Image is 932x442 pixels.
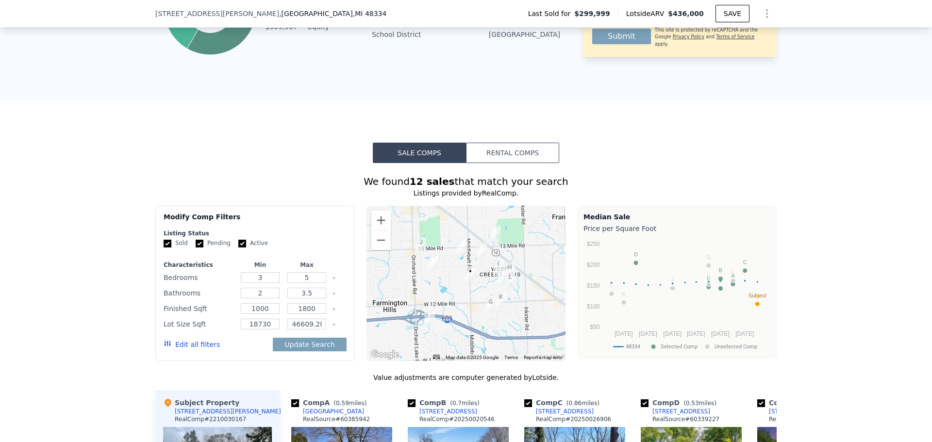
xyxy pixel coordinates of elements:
[735,330,754,337] text: [DATE]
[536,415,611,423] div: RealComp # 20250026906
[592,29,651,44] button: Submit
[769,408,827,415] div: [STREET_ADDRESS]
[155,175,777,188] div: We found that match your search
[716,34,754,39] a: Terms of Service
[164,286,235,300] div: Bathrooms
[239,261,282,269] div: Min
[369,348,401,361] a: Open this area in Google Maps (opens a new window)
[155,188,777,198] div: Listings provided by RealComp .
[485,297,496,313] div: 28671 Green Castle Rd
[291,408,364,415] a: [GEOGRAPHIC_DATA]
[279,9,386,18] span: , [GEOGRAPHIC_DATA]
[164,239,188,247] label: Sold
[590,324,599,330] text: $50
[164,261,235,269] div: Characteristics
[749,293,766,298] text: Subject
[505,272,516,289] div: 28054 Harwich Dr
[419,415,495,423] div: RealComp # 20250020546
[757,4,777,23] button: Show Options
[164,229,347,237] div: Listing Status
[587,282,600,289] text: $150
[574,9,610,18] span: $299,999
[273,338,346,351] button: Update Search
[524,398,603,408] div: Comp C
[583,212,770,222] div: Median Sale
[743,259,747,265] text: C
[493,259,504,276] div: 28533 Salem Rd
[408,398,483,408] div: Comp B
[641,408,710,415] a: [STREET_ADDRESS]
[687,330,705,337] text: [DATE]
[332,323,336,327] button: Clear
[410,176,455,187] strong: 12 sales
[707,274,711,279] text: H
[716,5,749,22] button: SAVE
[332,276,336,280] button: Clear
[663,330,682,337] text: [DATE]
[686,400,699,407] span: 0.53
[371,211,391,230] button: Zoom in
[446,400,483,407] span: ( miles)
[641,398,720,408] div: Comp D
[175,408,281,415] div: [STREET_ADDRESS][PERSON_NAME]
[476,243,487,259] div: 29030 Millbrook Rd
[622,291,626,297] text: K
[655,27,767,48] div: This site is protected by reCAPTCHA and the Google and apply.
[680,400,720,407] span: ( miles)
[757,398,836,408] div: Comp E
[587,262,600,268] text: $200
[707,276,710,281] text: F
[504,355,518,360] a: Terms
[639,330,657,337] text: [DATE]
[428,255,438,272] div: 28703 Alycekay St
[369,348,401,361] img: Google
[587,241,600,247] text: $250
[652,408,710,415] div: [STREET_ADDRESS]
[769,415,836,423] div: RealSource # 60396100
[528,9,575,18] span: Last Sold for
[496,292,506,309] div: 28235 Brookhill St
[498,268,509,285] div: 28107 New Bedford Dr
[668,10,704,17] span: $436,000
[175,415,246,423] div: RealComp # 2210030167
[452,400,462,407] span: 0.7
[536,408,594,415] div: [STREET_ADDRESS]
[671,277,674,282] text: J
[408,408,477,415] a: [STREET_ADDRESS]
[424,311,435,327] div: 30489 Rockshire Ave
[706,254,711,260] text: G
[336,400,349,407] span: 0.59
[164,240,171,247] input: Sold
[610,282,613,288] text: L
[524,408,594,415] a: [STREET_ADDRESS]
[757,408,827,415] a: [STREET_ADDRESS]
[332,292,336,295] button: Clear
[330,400,370,407] span: ( miles)
[568,400,582,407] span: 0.86
[373,143,466,163] button: Sale Comps
[652,415,719,423] div: RealSource # 60339227
[419,408,477,415] div: [STREET_ADDRESS]
[583,222,770,235] div: Price per Square Foot
[155,9,279,18] span: [STREET_ADDRESS][PERSON_NAME]
[731,273,735,278] text: A
[164,317,235,331] div: Lot Size Sqft
[238,240,246,247] input: Active
[465,266,476,283] div: 29256 Utley Rd
[372,30,466,39] div: School District
[626,344,640,350] text: 48334
[332,307,336,311] button: Clear
[715,344,757,350] text: Unselected Comp
[711,330,730,337] text: [DATE]
[587,303,600,310] text: $100
[291,398,370,408] div: Comp A
[155,373,777,382] div: Value adjustments are computer generated by Lotside .
[626,9,668,18] span: Lotside ARV
[583,235,770,357] svg: A chart.
[457,238,468,255] div: 29590 Highmeadow Rd
[285,261,328,269] div: Max
[433,355,440,359] button: Keyboard shortcuts
[504,262,515,279] div: 28011 Weymouth Dr
[371,230,391,250] button: Zoom out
